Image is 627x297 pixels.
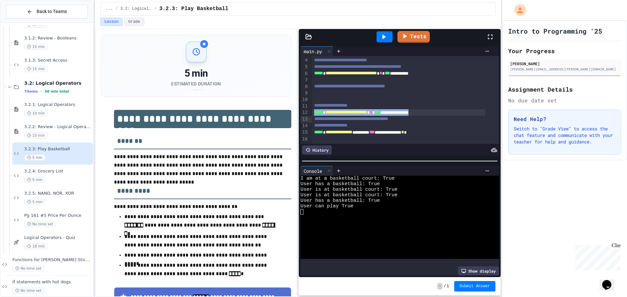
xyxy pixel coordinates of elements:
div: Console [300,168,325,174]
span: 7 items [24,89,38,94]
div: 11 [300,103,309,110]
span: 3.2.3: Play Basketball [24,146,92,152]
div: Estimated Duration [171,81,221,87]
span: No time set [24,221,56,227]
span: 3.2.4: Grocery List [24,169,92,174]
div: Console [300,166,333,176]
div: 6 [300,70,309,77]
span: Functions for [PERSON_NAME] Stick Figure [12,257,92,263]
div: Show display [458,266,499,275]
button: Back to Teams [6,5,88,19]
div: 4 [300,57,309,64]
iframe: chat widget [600,271,620,290]
div: History [302,145,332,155]
div: 12 [300,109,309,116]
span: 1 [447,284,449,289]
span: 3.2.2: Review - Logical Operators [24,124,92,130]
span: 3.2.5: NAND, NOR, XOR [24,191,92,196]
div: [PERSON_NAME][EMAIL_ADDRESS][PERSON_NAME][DOMAIN_NAME] [510,67,619,72]
span: User has a basketball: True [300,198,380,203]
span: No time set [12,265,44,272]
span: 3.1.2: Review - Booleans [24,36,92,41]
span: User has a basketball: True [300,181,380,187]
span: 3.1.3: Secret Access [24,58,92,63]
span: Pg 161 #5 Price Per Ounce [24,213,92,218]
span: Logical Operators - Quiz [24,235,92,241]
div: My Account [507,3,528,18]
span: 15 min [24,44,48,50]
div: 13 [300,116,309,123]
span: / [154,6,157,11]
div: Chat with us now!Close [3,3,45,41]
h1: Intro to Programming '25 [508,26,602,36]
span: No time set [12,288,44,294]
div: 7 [300,77,309,83]
span: - [437,283,442,290]
span: 3.2.1: Logical Operators [24,102,92,108]
span: 3.2.3: Play Basketball [159,5,228,13]
span: 15 min [24,66,48,72]
div: 5 min [171,67,221,79]
button: Lesson [100,18,123,26]
div: No due date set [508,97,621,104]
div: 16 [300,136,309,142]
span: 15 min [24,132,48,139]
span: ... [106,6,113,11]
span: 5 min [24,155,45,161]
div: 9 [300,90,309,97]
button: Grade [124,18,144,26]
span: 3.2: Logical Operators [24,80,92,86]
span: User is at basketball court: True [300,187,397,192]
span: 5 min [24,199,45,205]
span: User can play True [300,203,353,209]
div: main.py [300,46,333,56]
span: 5 min [24,177,45,183]
span: Submit Answer [459,284,490,289]
span: 3.2: Logical Operators [121,6,152,11]
a: Tests [397,31,430,43]
div: [PERSON_NAME] [510,61,619,67]
span: I am at a basketball court: True [300,176,394,181]
div: 5 [300,64,309,70]
div: 15 [300,129,309,136]
span: Back to Teams [37,8,67,15]
div: 14 [300,123,309,129]
button: Submit Answer [454,281,495,291]
span: User is at basketball court: True [300,192,397,198]
p: Switch to "Grade View" to access the chat feature and communicate with your teacher for help and ... [514,126,616,145]
iframe: chat widget [573,243,620,270]
span: / [115,6,118,11]
div: 10 [300,97,309,103]
span: • [40,89,42,94]
span: If statements with hot dogs [12,279,92,285]
h2: Your Progress [508,46,621,55]
div: 8 [300,83,309,90]
div: main.py [300,48,325,55]
span: 58 min total [44,89,69,94]
h2: Assignment Details [508,85,621,94]
span: / [444,284,446,289]
span: 10 min [24,110,48,116]
h3: Need Help? [514,115,616,123]
span: 18 min [24,243,48,249]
